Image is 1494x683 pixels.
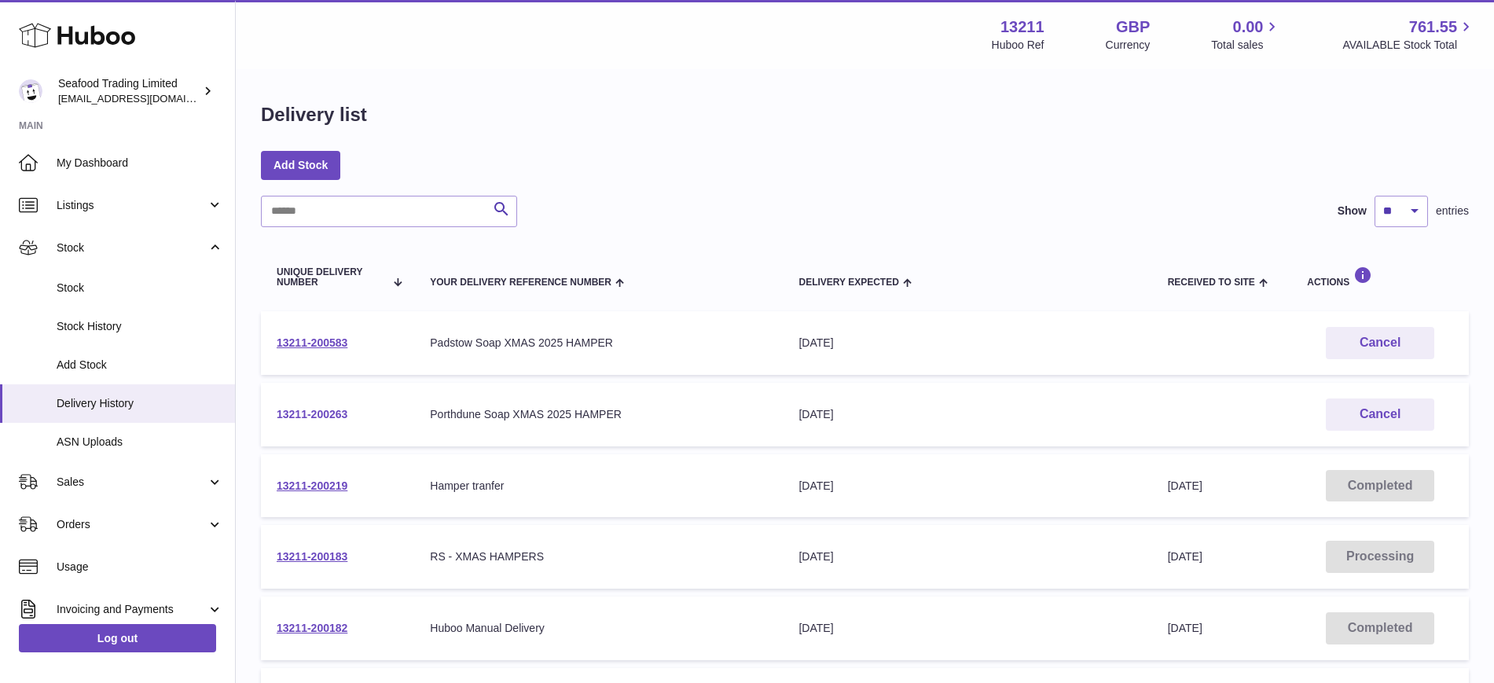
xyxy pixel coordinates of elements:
span: [DATE] [1168,479,1202,492]
a: 761.55 AVAILABLE Stock Total [1342,17,1475,53]
span: Received to Site [1168,277,1255,288]
span: [DATE] [1168,550,1202,563]
label: Show [1338,204,1367,218]
span: Delivery History [57,396,223,411]
div: [DATE] [798,621,1136,636]
span: Your Delivery Reference Number [430,277,611,288]
div: [DATE] [798,479,1136,494]
span: Sales [57,475,207,490]
strong: 13211 [1000,17,1044,38]
span: Orders [57,517,207,532]
div: Padstow Soap XMAS 2025 HAMPER [430,336,767,351]
span: Listings [57,198,207,213]
span: 761.55 [1409,17,1457,38]
div: Hamper tranfer [430,479,767,494]
div: Seafood Trading Limited [58,76,200,106]
span: [DATE] [1168,622,1202,634]
span: Add Stock [57,358,223,373]
span: 0.00 [1233,17,1264,38]
span: Usage [57,560,223,575]
div: Huboo Manual Delivery [430,621,767,636]
div: [DATE] [798,549,1136,564]
a: Log out [19,624,216,652]
a: 13211-200182 [277,622,347,634]
a: 13211-200583 [277,336,347,349]
div: [DATE] [798,336,1136,351]
strong: GBP [1116,17,1150,38]
span: Unique Delivery Number [277,267,385,288]
span: [EMAIL_ADDRESS][DOMAIN_NAME] [58,92,231,105]
a: 0.00 Total sales [1211,17,1281,53]
span: Delivery Expected [798,277,898,288]
span: Total sales [1211,38,1281,53]
img: internalAdmin-13211@internal.huboo.com [19,79,42,103]
a: 13211-200219 [277,479,347,492]
span: entries [1436,204,1469,218]
div: Actions [1307,266,1453,288]
div: Huboo Ref [992,38,1044,53]
button: Cancel [1326,398,1434,431]
span: ASN Uploads [57,435,223,450]
a: 13211-200263 [277,408,347,420]
span: Invoicing and Payments [57,602,207,617]
button: Cancel [1326,327,1434,359]
h1: Delivery list [261,102,367,127]
a: Add Stock [261,151,340,179]
span: Stock [57,281,223,296]
span: My Dashboard [57,156,223,171]
a: 13211-200183 [277,550,347,563]
div: [DATE] [798,407,1136,422]
div: Currency [1106,38,1151,53]
span: Stock History [57,319,223,334]
div: Porthdune Soap XMAS 2025 HAMPER [430,407,767,422]
div: RS - XMAS HAMPERS [430,549,767,564]
span: Stock [57,241,207,255]
span: AVAILABLE Stock Total [1342,38,1475,53]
